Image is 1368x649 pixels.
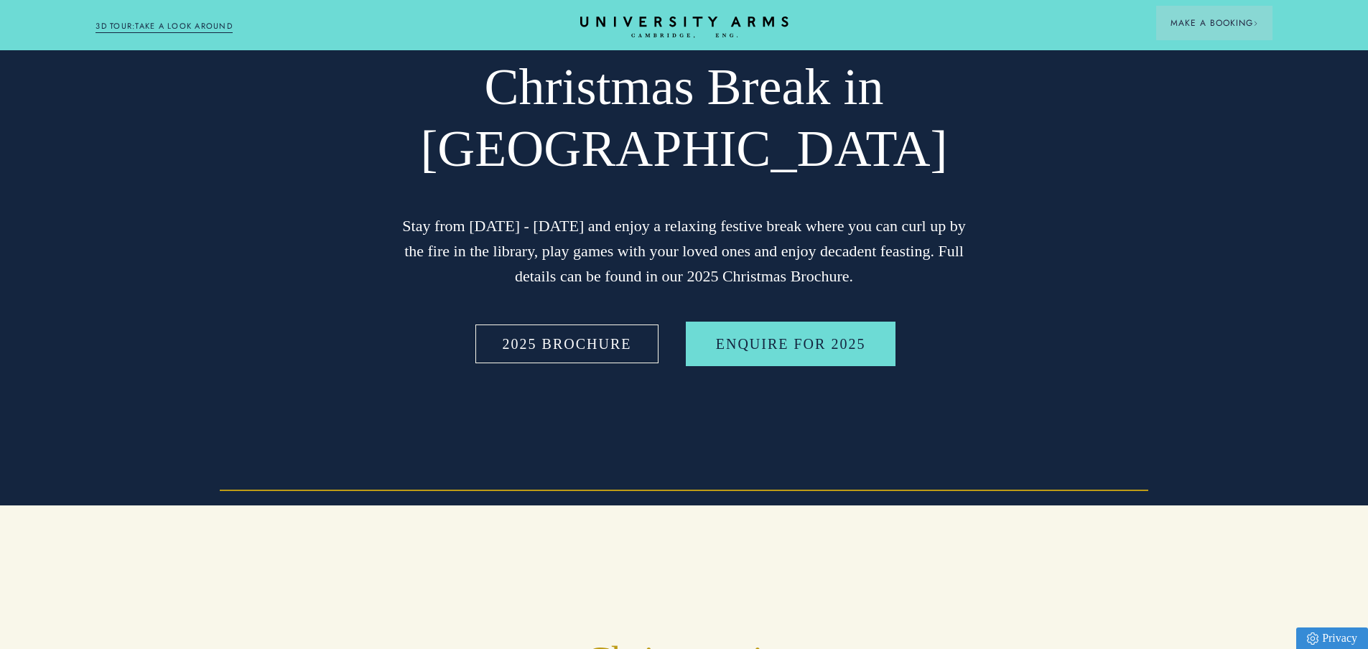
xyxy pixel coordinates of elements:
a: Privacy [1296,627,1368,649]
a: 2025 BROCHURE [473,322,662,366]
span: Make a Booking [1171,17,1258,29]
a: Home [580,17,788,39]
img: Privacy [1307,632,1318,645]
p: Stay from [DATE] - [DATE] and enjoy a relaxing festive break where you can curl up by the fire in... [397,213,972,289]
img: Arrow icon [1253,21,1258,26]
a: Enquire for 2025 [686,322,896,366]
button: Make a BookingArrow icon [1156,6,1272,40]
a: 3D TOUR:TAKE A LOOK AROUND [96,20,233,33]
